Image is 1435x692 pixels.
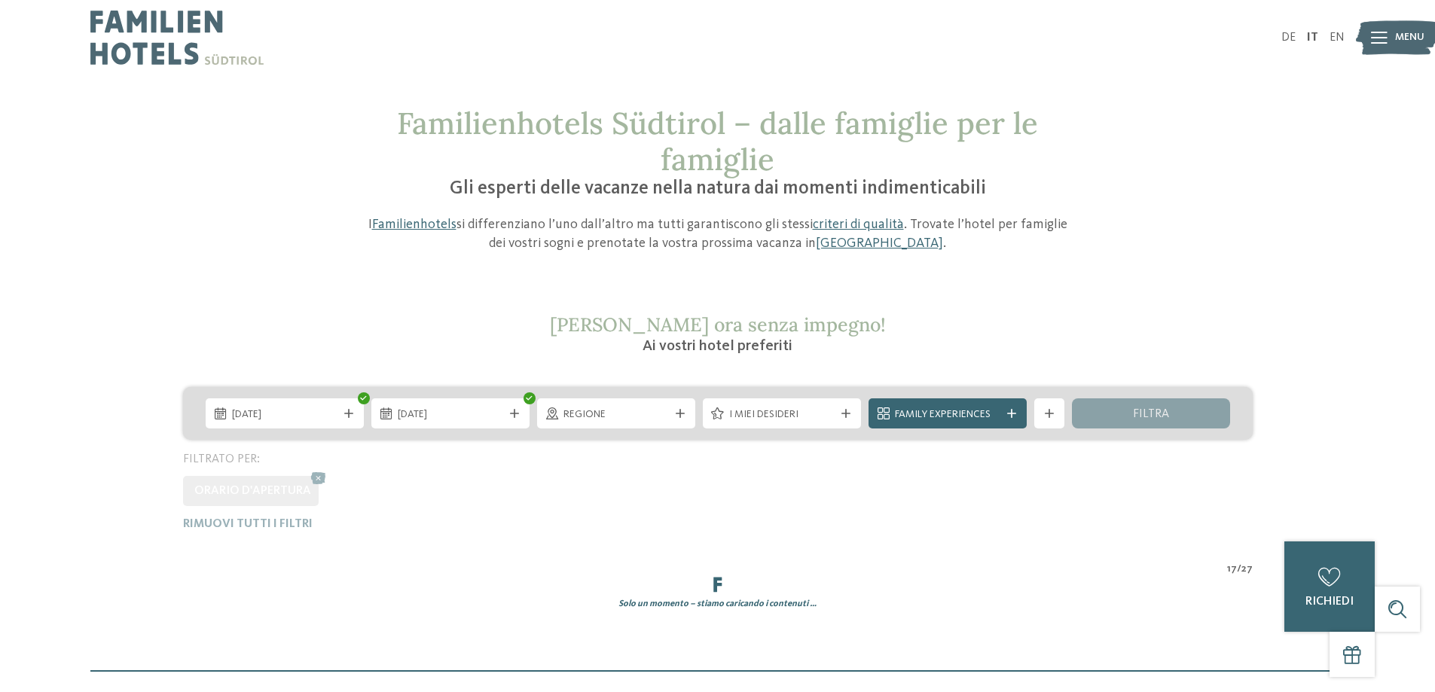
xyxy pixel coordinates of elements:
a: IT [1307,32,1318,44]
a: richiedi [1284,541,1375,632]
span: Gli esperti delle vacanze nella natura dai momenti indimenticabili [450,179,986,198]
a: EN [1330,32,1345,44]
span: Menu [1395,30,1424,45]
span: Familienhotels Südtirol – dalle famiglie per le famiglie [397,104,1038,178]
a: [GEOGRAPHIC_DATA] [816,236,943,250]
a: Familienhotels [372,218,456,231]
span: richiedi [1305,596,1354,608]
span: Family Experiences [895,407,1000,422]
span: [DATE] [232,407,337,422]
span: [PERSON_NAME] ora senza impegno! [550,312,886,337]
span: Ai vostri hotel preferiti [643,339,792,354]
a: criteri di qualità [813,218,904,231]
p: I si differenziano l’uno dall’altro ma tutti garantiscono gli stessi . Trovate l’hotel per famigl... [360,215,1076,253]
a: DE [1281,32,1296,44]
span: [DATE] [398,407,503,422]
span: I miei desideri [729,407,835,422]
span: Regione [563,407,669,422]
div: Solo un momento – stiamo caricando i contenuti … [172,598,1264,611]
span: / [1237,562,1241,577]
span: 27 [1241,562,1253,577]
span: 17 [1227,562,1237,577]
